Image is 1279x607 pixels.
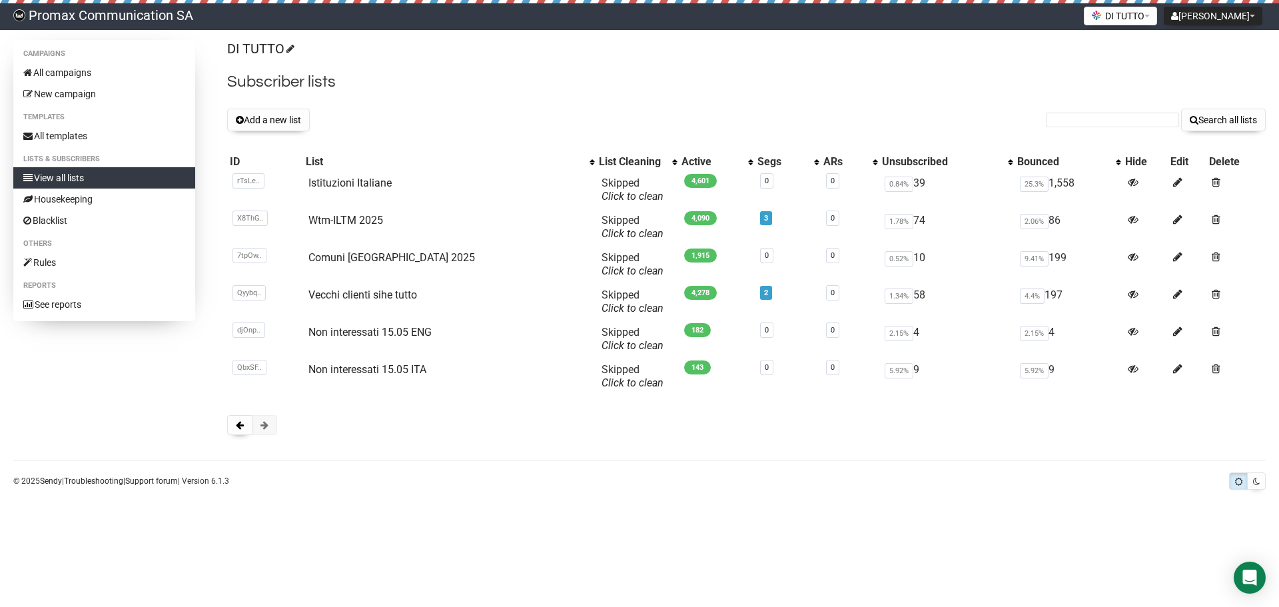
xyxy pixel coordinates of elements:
a: New campaign [13,83,195,105]
th: Edit: No sort applied, sorting is disabled [1168,153,1206,171]
div: ARs [823,155,866,169]
span: Skipped [602,214,663,240]
span: 9.41% [1020,251,1049,267]
a: Non interessati 15.05 ENG [308,326,432,338]
a: Rules [13,252,195,273]
div: Bounced [1017,155,1109,169]
span: 4,601 [684,174,717,188]
td: 10 [879,246,1015,283]
td: 58 [879,283,1015,320]
a: 0 [765,363,769,372]
a: 0 [831,326,835,334]
td: 86 [1015,209,1122,246]
div: Active [681,155,741,169]
th: Segs: No sort applied, activate to apply an ascending sort [755,153,821,171]
th: List: No sort applied, activate to apply an ascending sort [303,153,596,171]
th: ARs: No sort applied, activate to apply an ascending sort [821,153,879,171]
span: 4.4% [1020,289,1045,304]
th: Delete: No sort applied, sorting is disabled [1206,153,1266,171]
span: X8ThG.. [232,211,268,226]
a: 0 [765,251,769,260]
th: List Cleaning: No sort applied, activate to apply an ascending sort [596,153,679,171]
a: All campaigns [13,62,195,83]
a: DI TUTTO [227,41,292,57]
a: 0 [831,177,835,185]
a: Click to clean [602,190,663,203]
a: 0 [765,177,769,185]
a: View all lists [13,167,195,189]
li: Templates [13,109,195,125]
img: 88c7fc33e09b74c4e8267656e4bfd945 [13,9,25,21]
div: Delete [1209,155,1263,169]
a: Istituzioni Italiane [308,177,392,189]
a: Vecchi clienti sihe tutto [308,289,417,301]
span: 5.92% [1020,363,1049,378]
span: 0.84% [885,177,913,192]
a: Wtm-ILTM 2025 [308,214,383,227]
span: Skipped [602,177,663,203]
td: 4 [1015,320,1122,358]
div: Segs [757,155,807,169]
a: Click to clean [602,302,663,314]
button: Search all lists [1181,109,1266,131]
th: Active: No sort applied, activate to apply an ascending sort [679,153,755,171]
button: Add a new list [227,109,310,131]
span: rTsLe.. [232,173,264,189]
td: 199 [1015,246,1122,283]
th: Bounced: No sort applied, activate to apply an ascending sort [1015,153,1122,171]
span: 5.92% [885,363,913,378]
span: Skipped [602,251,663,277]
a: Click to clean [602,227,663,240]
td: 39 [879,171,1015,209]
span: 143 [684,360,711,374]
a: 3 [764,214,768,223]
div: List Cleaning [599,155,665,169]
a: 0 [831,289,835,297]
a: Blacklist [13,210,195,231]
div: Open Intercom Messenger [1234,562,1266,594]
th: Hide: No sort applied, sorting is disabled [1122,153,1168,171]
a: 0 [831,363,835,372]
div: ID [230,155,300,169]
td: 74 [879,209,1015,246]
a: Click to clean [602,339,663,352]
span: Skipped [602,289,663,314]
span: 182 [684,323,711,337]
span: 2.15% [1020,326,1049,341]
span: 0.52% [885,251,913,267]
span: 7tpOw.. [232,248,266,263]
span: Skipped [602,326,663,352]
a: Sendy [40,476,62,486]
th: Unsubscribed: No sort applied, activate to apply an ascending sort [879,153,1015,171]
a: Non interessati 15.05 ITA [308,363,426,376]
td: 197 [1015,283,1122,320]
span: 1.34% [885,289,913,304]
img: favicons [1091,10,1102,21]
li: Others [13,236,195,252]
span: 1.78% [885,214,913,229]
p: © 2025 | | | Version 6.1.3 [13,474,229,488]
div: Edit [1170,155,1204,169]
td: 4 [879,320,1015,358]
li: Lists & subscribers [13,151,195,167]
span: 4,278 [684,286,717,300]
a: 2 [764,289,768,297]
td: 9 [879,358,1015,395]
span: Qyybq.. [232,285,266,301]
a: See reports [13,294,195,315]
td: 9 [1015,358,1122,395]
div: Hide [1125,155,1165,169]
a: 0 [765,326,769,334]
a: 0 [831,214,835,223]
th: ID: No sort applied, sorting is disabled [227,153,303,171]
span: djOnp.. [232,322,265,338]
a: Support forum [125,476,178,486]
a: All templates [13,125,195,147]
span: 25.3% [1020,177,1049,192]
span: 4,090 [684,211,717,225]
a: Click to clean [602,265,663,277]
span: Skipped [602,363,663,389]
div: Unsubscribed [882,155,1001,169]
a: Housekeeping [13,189,195,210]
div: List [306,155,583,169]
